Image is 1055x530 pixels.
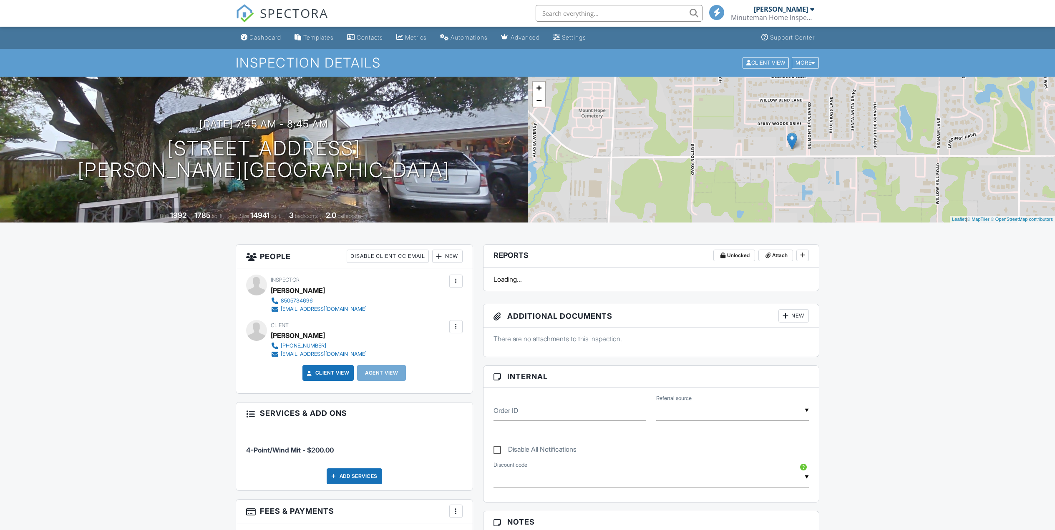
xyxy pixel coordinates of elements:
[754,5,808,13] div: [PERSON_NAME]
[199,118,328,130] h3: [DATE] 7:45 am - 8:45 am
[494,406,518,415] label: Order ID
[260,4,328,22] span: SPECTORA
[778,309,809,322] div: New
[281,297,313,304] div: 8505734696
[194,211,211,220] div: 1785
[232,213,249,219] span: Lot Size
[281,306,367,312] div: [EMAIL_ADDRESS][DOMAIN_NAME]
[271,277,300,283] span: Inspector
[967,217,990,222] a: © MapTiler
[494,445,577,456] label: Disable All Notifications
[550,30,589,45] a: Settings
[281,342,326,349] div: [PHONE_NUMBER]
[533,94,545,107] a: Zoom out
[743,57,789,68] div: Client View
[483,304,819,328] h3: Additional Documents
[249,34,281,41] div: Dashboard
[498,30,543,45] a: Advanced
[246,430,463,461] li: Service: 4-Point/Wind Mit
[437,30,491,45] a: Automations (Basic)
[950,216,1055,223] div: |
[271,329,325,342] div: [PERSON_NAME]
[357,34,383,41] div: Contacts
[305,369,350,377] a: Client View
[511,34,540,41] div: Advanced
[494,334,809,343] p: There are no attachments to this inspection.
[326,211,336,220] div: 2.0
[271,297,367,305] a: 8505734696
[758,30,818,45] a: Support Center
[536,5,702,22] input: Search everything...
[991,217,1053,222] a: © OpenStreetMap contributors
[271,305,367,313] a: [EMAIL_ADDRESS][DOMAIN_NAME]
[432,250,463,263] div: New
[236,500,473,523] h3: Fees & Payments
[236,245,473,268] h3: People
[212,213,224,219] span: sq. ft.
[291,30,337,45] a: Templates
[562,34,586,41] div: Settings
[952,217,966,222] a: Leaflet
[170,211,186,220] div: 1992
[271,350,367,358] a: [EMAIL_ADDRESS][DOMAIN_NAME]
[78,137,450,182] h1: [STREET_ADDRESS] [PERSON_NAME][GEOGRAPHIC_DATA]
[327,468,382,484] div: Add Services
[405,34,427,41] div: Metrics
[160,213,169,219] span: Built
[295,213,318,219] span: bedrooms
[494,461,527,469] label: Discount code
[303,34,334,41] div: Templates
[289,211,294,220] div: 3
[271,284,325,297] div: [PERSON_NAME]
[347,250,429,263] div: Disable Client CC Email
[236,4,254,22] img: The Best Home Inspection Software - Spectora
[236,11,328,29] a: SPECTORA
[246,446,334,454] span: 4-Point/Wind Mit - $200.00
[792,57,819,68] div: More
[483,366,819,387] h3: Internal
[393,30,430,45] a: Metrics
[533,82,545,94] a: Zoom in
[742,59,791,65] a: Client View
[770,34,815,41] div: Support Center
[337,213,361,219] span: bathrooms
[236,55,820,70] h1: Inspection Details
[271,322,289,328] span: Client
[271,342,367,350] a: [PHONE_NUMBER]
[344,30,386,45] a: Contacts
[236,402,473,424] h3: Services & Add ons
[271,213,281,219] span: sq.ft.
[250,211,269,220] div: 14941
[731,13,814,22] div: Minuteman Home Inspections
[656,395,692,402] label: Referral source
[281,351,367,357] div: [EMAIL_ADDRESS][DOMAIN_NAME]
[237,30,285,45] a: Dashboard
[451,34,488,41] div: Automations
